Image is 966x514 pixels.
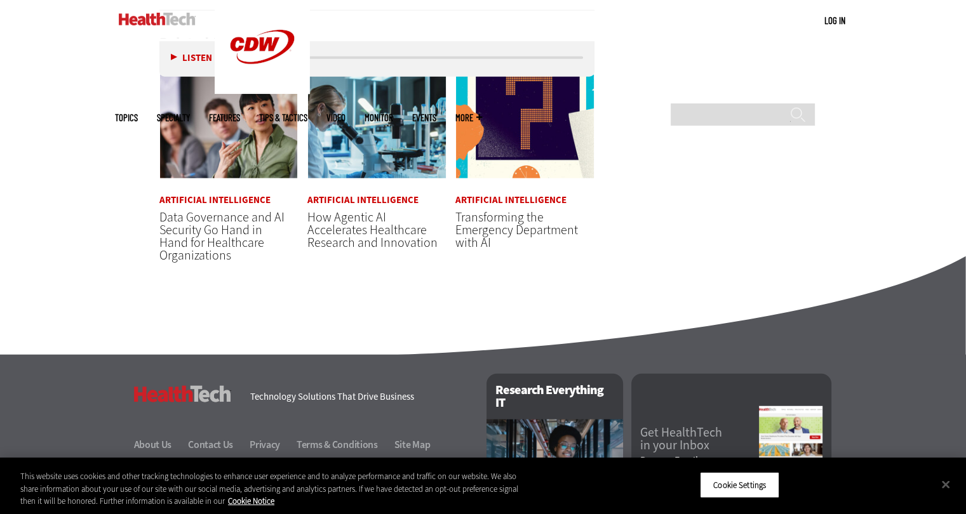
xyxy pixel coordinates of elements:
a: Browse EmailArchives [640,456,759,476]
a: More information about your privacy [228,496,274,506]
h3: HealthTech [134,386,231,402]
a: MonITor [365,113,393,122]
img: illustration of question mark [455,74,594,179]
span: Topics [115,113,138,122]
button: Close [932,470,960,498]
a: Privacy [250,438,295,451]
a: Site Map [394,438,431,451]
a: Transforming the Emergency Department with AI [455,209,578,251]
a: Log in [824,15,845,26]
a: Artificial Intelligence [455,195,567,205]
span: More [455,113,482,122]
span: Specialty [157,113,190,122]
a: Tips & Tactics [259,113,307,122]
a: How Agentic AI Accelerates Healthcare Research and Innovation [307,209,438,251]
a: Artificial Intelligence [307,195,419,205]
a: Get HealthTechin your Inbox [640,426,759,452]
img: newsletter screenshot [759,406,822,476]
a: Features [209,113,240,122]
a: Terms & Conditions [297,438,392,451]
a: CDW [215,84,310,97]
div: This website uses cookies and other tracking technologies to enhance user experience and to analy... [20,470,532,508]
img: Home [119,13,196,25]
a: Contact Us [188,438,248,451]
h4: Technology Solutions That Drive Business [250,392,471,402]
div: User menu [824,14,845,27]
h2: Research Everything IT [486,374,623,419]
a: About Us [134,438,187,451]
a: Video [326,113,345,122]
a: Events [412,113,436,122]
a: Data Governance and AI Security Go Hand in Hand for Healthcare Organizations [159,209,285,264]
a: Artificial Intelligence [159,195,271,205]
button: Cookie Settings [700,471,779,498]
